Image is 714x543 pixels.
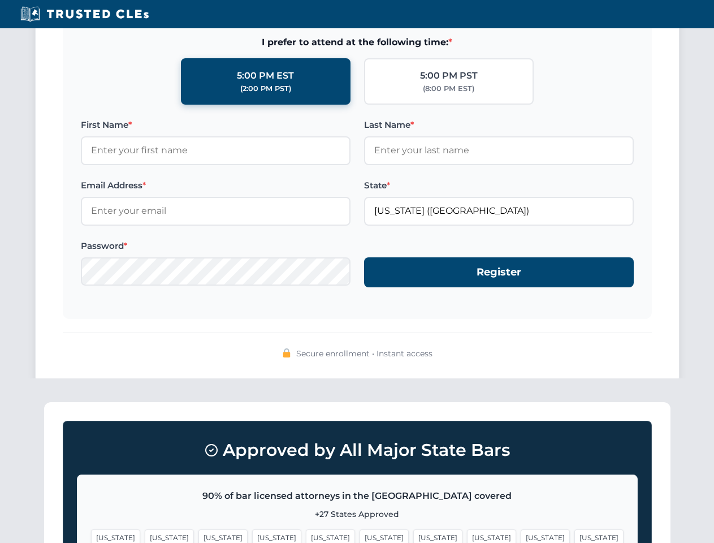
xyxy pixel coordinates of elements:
[364,197,634,225] input: Florida (FL)
[282,348,291,357] img: 🔒
[364,118,634,132] label: Last Name
[81,179,350,192] label: Email Address
[91,508,624,520] p: +27 States Approved
[364,257,634,287] button: Register
[81,118,350,132] label: First Name
[81,136,350,165] input: Enter your first name
[364,136,634,165] input: Enter your last name
[237,68,294,83] div: 5:00 PM EST
[17,6,152,23] img: Trusted CLEs
[364,179,634,192] label: State
[81,35,634,50] span: I prefer to attend at the following time:
[81,239,350,253] label: Password
[423,83,474,94] div: (8:00 PM EST)
[296,347,432,360] span: Secure enrollment • Instant access
[81,197,350,225] input: Enter your email
[240,83,291,94] div: (2:00 PM PST)
[77,435,638,466] h3: Approved by All Major State Bars
[420,68,478,83] div: 5:00 PM PST
[91,489,624,503] p: 90% of bar licensed attorneys in the [GEOGRAPHIC_DATA] covered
